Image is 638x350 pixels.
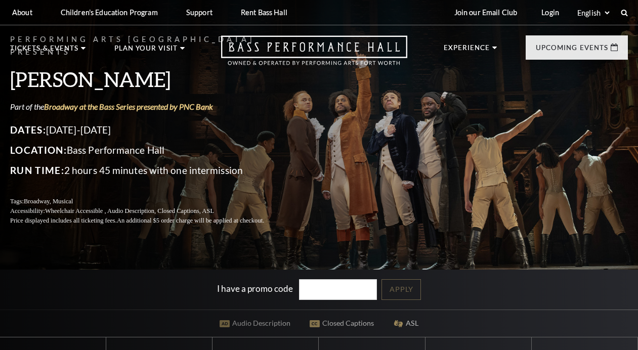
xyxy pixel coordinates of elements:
[12,8,32,17] p: About
[444,45,490,57] p: Experience
[10,142,288,158] p: Bass Performance Hall
[536,45,608,57] p: Upcoming Events
[10,216,288,226] p: Price displayed includes all ticketing fees.
[10,122,288,139] p: [DATE]-[DATE]
[217,283,293,294] label: I have a promo code
[61,8,158,17] p: Children's Education Program
[10,101,288,112] p: Part of the
[117,217,264,224] span: An additional $5 order charge will be applied at checkout.
[10,144,67,156] span: Location:
[10,45,78,57] p: Tickets & Events
[10,197,288,206] p: Tags:
[10,164,64,176] span: Run Time:
[10,162,288,179] p: 2 hours 45 minutes with one intermission
[44,102,213,111] a: Broadway at the Bass Series presented by PNC Bank
[24,198,73,205] span: Broadway, Musical
[45,207,214,214] span: Wheelchair Accessible , Audio Description, Closed Captions, ASL
[10,66,288,92] h3: [PERSON_NAME]
[10,124,46,136] span: Dates:
[241,8,287,17] p: Rent Bass Hall
[10,206,288,216] p: Accessibility:
[575,8,611,18] select: Select:
[114,45,178,57] p: Plan Your Visit
[186,8,212,17] p: Support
